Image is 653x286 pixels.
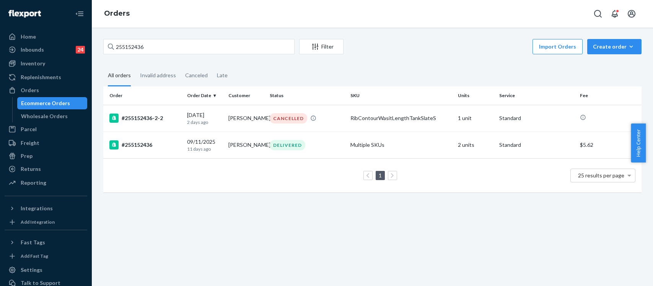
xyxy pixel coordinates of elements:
[17,97,88,109] a: Ecommerce Orders
[5,163,87,175] a: Returns
[5,150,87,162] a: Prep
[98,3,136,25] ol: breadcrumbs
[228,92,264,99] div: Customer
[21,266,42,274] div: Settings
[350,114,452,122] div: RibContourWasitLengthTankSlateS
[225,132,267,158] td: [PERSON_NAME]
[103,86,184,105] th: Order
[578,172,624,179] span: 25 results per page
[21,205,53,212] div: Integrations
[496,86,577,105] th: Service
[499,114,574,122] p: Standard
[5,264,87,276] a: Settings
[5,218,87,227] a: Add Integration
[21,139,39,147] div: Freight
[184,86,225,105] th: Order Date
[217,65,228,85] div: Late
[499,141,574,149] p: Standard
[109,114,181,123] div: #255152436-2-2
[21,60,45,67] div: Inventory
[577,132,642,158] td: $5.62
[587,39,642,54] button: Create order
[21,86,39,94] div: Orders
[5,177,87,189] a: Reporting
[5,57,87,70] a: Inventory
[5,123,87,135] a: Parcel
[455,86,496,105] th: Units
[607,6,622,21] button: Open notifications
[21,33,36,41] div: Home
[532,39,583,54] button: Import Orders
[187,111,222,125] div: [DATE]
[5,236,87,249] button: Fast Tags
[593,43,636,50] div: Create order
[225,105,267,132] td: [PERSON_NAME]
[347,86,455,105] th: SKU
[17,110,88,122] a: Wholesale Orders
[377,172,383,179] a: Page 1 is your current page
[187,146,222,152] p: 11 days ago
[300,43,343,50] div: Filter
[21,239,45,246] div: Fast Tags
[187,119,222,125] p: 2 days ago
[21,179,46,187] div: Reporting
[103,39,295,54] input: Search orders
[76,46,85,54] div: 24
[8,10,41,18] img: Flexport logo
[270,113,307,123] div: CANCELLED
[5,31,87,43] a: Home
[270,140,305,150] div: DELIVERED
[455,105,496,132] td: 1 unit
[21,165,41,173] div: Returns
[590,6,606,21] button: Open Search Box
[104,9,130,18] a: Orders
[5,84,87,96] a: Orders
[72,6,87,21] button: Close Navigation
[108,65,131,86] div: All orders
[267,86,347,105] th: Status
[21,99,70,107] div: Ecommerce Orders
[21,253,48,259] div: Add Fast Tag
[185,65,208,85] div: Canceled
[577,86,642,105] th: Fee
[109,140,181,149] div: #255152436
[299,39,344,54] button: Filter
[5,137,87,149] a: Freight
[21,219,55,225] div: Add Integration
[140,65,176,85] div: Invalid address
[21,112,68,120] div: Wholesale Orders
[631,123,646,162] button: Help Center
[5,44,87,56] a: Inbounds24
[21,125,37,133] div: Parcel
[187,138,222,152] div: 09/11/2025
[5,71,87,83] a: Replenishments
[21,152,33,160] div: Prep
[624,6,639,21] button: Open account menu
[5,252,87,261] a: Add Fast Tag
[21,46,44,54] div: Inbounds
[347,132,455,158] td: Multiple SKUs
[455,132,496,158] td: 2 units
[21,73,61,81] div: Replenishments
[5,202,87,214] button: Integrations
